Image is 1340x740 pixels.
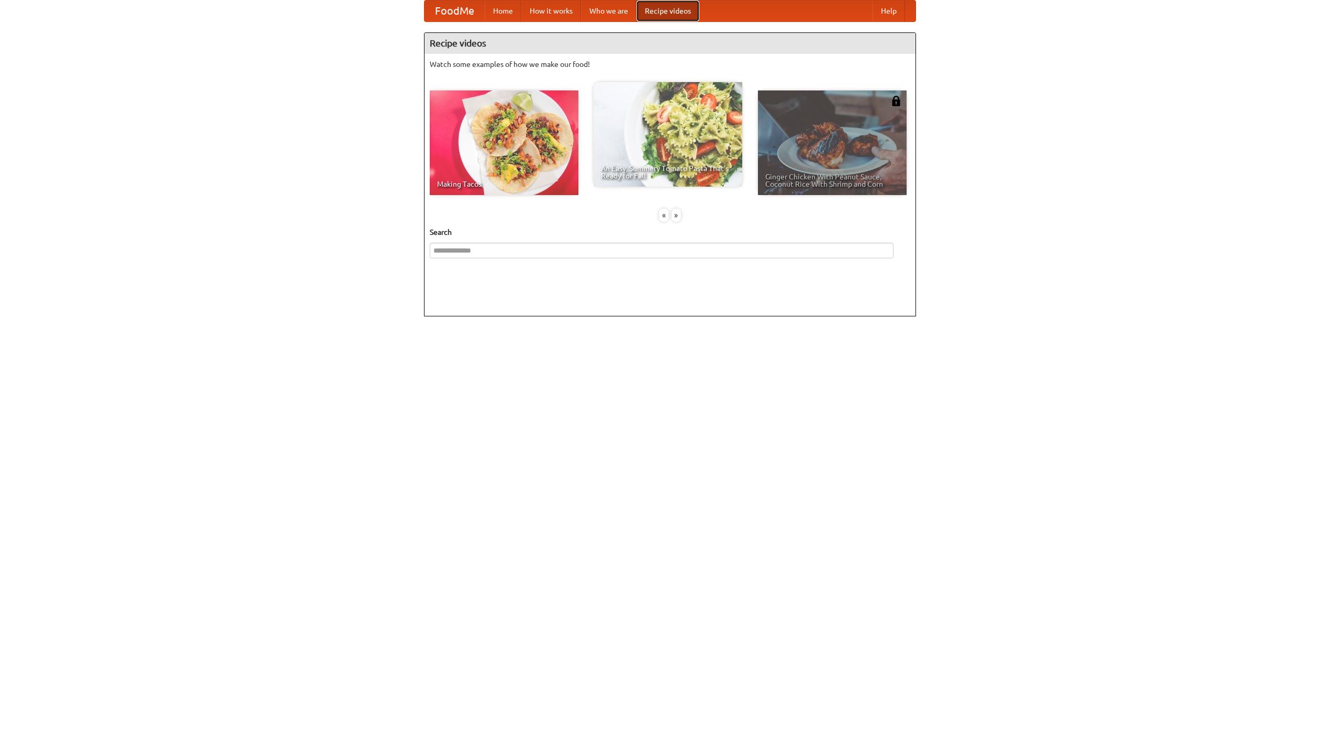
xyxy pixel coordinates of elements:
h5: Search [430,227,910,237]
a: Home [485,1,521,21]
a: How it works [521,1,581,21]
a: FoodMe [425,1,485,21]
a: Making Tacos [430,90,578,195]
div: » [672,209,681,222]
a: An Easy, Summery Tomato Pasta That's Ready for Fall [594,82,742,187]
p: Watch some examples of how we make our food! [430,59,910,70]
a: Help [873,1,905,21]
a: Recipe videos [636,1,699,21]
div: « [659,209,668,222]
h4: Recipe videos [425,33,915,54]
a: Who we are [581,1,636,21]
span: An Easy, Summery Tomato Pasta That's Ready for Fall [601,165,735,179]
span: Making Tacos [437,180,571,188]
img: 483408.png [891,96,901,106]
